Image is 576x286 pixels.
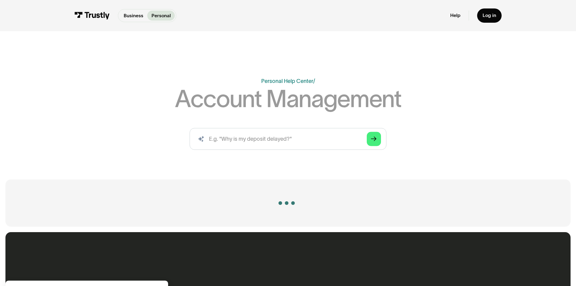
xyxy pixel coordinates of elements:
[74,12,110,19] img: Trustly Logo
[147,11,175,21] a: Personal
[477,8,502,23] a: Log in
[190,128,386,150] form: Search
[450,12,460,18] a: Help
[151,12,171,19] p: Personal
[175,87,401,111] h1: Account Management
[119,11,147,21] a: Business
[483,12,496,18] div: Log in
[261,78,313,84] a: Personal Help Center
[124,12,143,19] p: Business
[190,128,386,150] input: search
[313,78,315,84] div: /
